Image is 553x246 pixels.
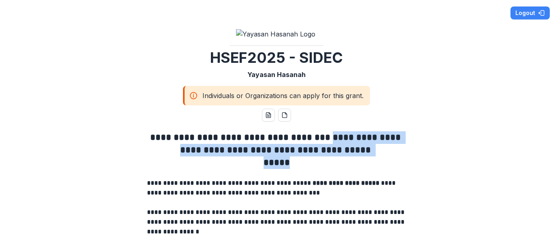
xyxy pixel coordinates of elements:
[236,29,317,39] img: Yayasan Hasanah Logo
[247,70,306,79] p: Yayasan Hasanah
[278,109,291,122] button: pdf-download
[262,109,275,122] button: word-download
[210,49,343,66] h2: HSEF2025 - SIDEC
[510,6,550,19] button: Logout
[183,86,370,105] div: Individuals or Organizations can apply for this grant.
